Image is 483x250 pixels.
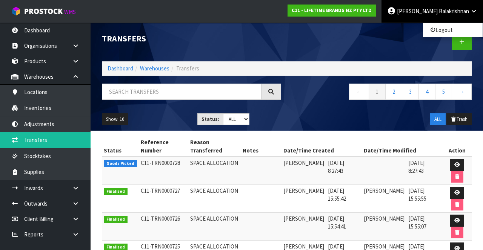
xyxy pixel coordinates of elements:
span: Goods Picked [104,160,137,168]
img: cube-alt.png [11,6,21,16]
a: Dashboard [108,65,133,72]
a: 5 [435,84,452,100]
a: Logout [423,25,483,35]
th: Date/Time Created [281,136,362,157]
nav: Page navigation [292,84,472,102]
th: Status [102,136,139,157]
td: [DATE] 15:55:42 [326,185,362,213]
strong: Status: [202,116,219,122]
button: ALL [430,113,446,125]
strong: C11 - LIFETIME BRANDS NZ PTY LTD [292,7,372,14]
th: Reason Transferred [188,136,241,157]
td: C11-TRN0000727 [139,185,189,213]
a: 2 [385,84,402,100]
td: C11-TRN0000728 [139,157,189,185]
a: 4 [418,84,435,100]
td: [PERSON_NAME] [281,185,326,213]
td: [DATE] 8:27:43 [326,157,362,185]
td: [DATE] 15:55:07 [406,213,442,241]
th: Action [442,136,472,157]
td: SPACE ALLOCATION [188,157,241,185]
a: 1 [369,84,386,100]
a: Warehouses [140,65,169,72]
span: Balakrishnan [439,8,469,15]
th: Reference Number [139,136,189,157]
h1: Transfers [102,34,281,43]
a: 3 [402,84,419,100]
span: ProStock [24,6,63,16]
span: Finalised [104,216,128,223]
button: Trash [446,113,472,125]
a: C11 - LIFETIME BRANDS NZ PTY LTD [288,5,376,17]
a: → [452,84,472,100]
span: Transfers [176,65,199,72]
td: [DATE] 8:27:43 [406,157,442,185]
input: Search transfers [102,84,261,100]
td: [PERSON_NAME] [362,185,406,213]
td: [PERSON_NAME] [281,157,326,185]
button: Show: 10 [102,113,128,125]
th: Date/Time Modified [362,136,442,157]
td: C11-TRN0000726 [139,213,189,241]
small: WMS [64,8,76,15]
a: ← [349,84,369,100]
span: [PERSON_NAME] [397,8,438,15]
th: Notes [241,136,281,157]
td: SPACE ALLOCATION [188,213,241,241]
td: [DATE] 15:55:55 [406,185,442,213]
span: Finalised [104,188,128,195]
td: [PERSON_NAME] [281,213,326,241]
td: [DATE] 15:54:41 [326,213,362,241]
td: [PERSON_NAME] [362,213,406,241]
td: SPACE ALLOCATION [188,185,241,213]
